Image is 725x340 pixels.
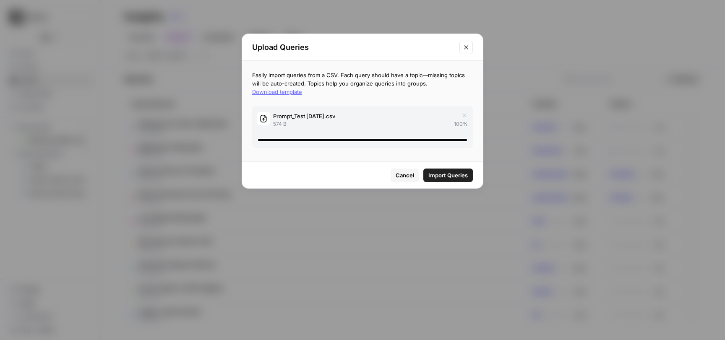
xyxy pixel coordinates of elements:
span: Import Queries [428,171,468,179]
p: Easily import queries from a CSV. Each query should have a topic—missing topics will be auto-crea... [252,71,473,96]
button: Close modal [459,41,473,54]
span: 574 B [273,120,287,128]
h2: Upload Queries [252,42,454,53]
span: Prompt_Test [DATE].csv [273,112,335,120]
button: Import Queries [423,169,473,182]
span: 100 % [454,120,468,128]
button: Download template [252,88,302,96]
button: Cancel [391,169,419,182]
span: Cancel [396,171,414,179]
